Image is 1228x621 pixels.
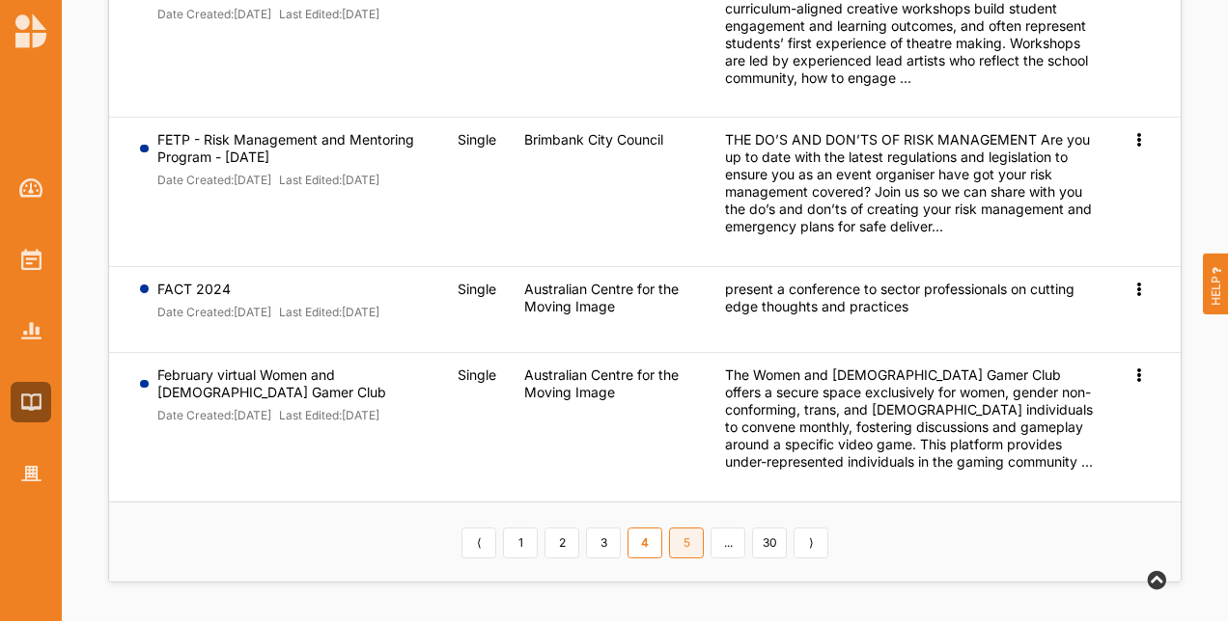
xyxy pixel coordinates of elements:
a: Reports [11,310,51,351]
label: February virtual Women and [DEMOGRAPHIC_DATA] Gamer Club [157,366,431,401]
a: 3 [586,527,621,558]
div: The Women and [DEMOGRAPHIC_DATA] Gamer Club offers a secure space exclusively for women, gender n... [725,366,1100,471]
img: Activities [21,249,42,270]
a: 5 [669,527,704,558]
label: Australian Centre for the Moving Image [524,366,698,401]
label: Date Created: [157,173,234,188]
img: logo [15,13,46,48]
font: [DATE] [234,7,271,21]
label: FACT 2024 [157,281,380,298]
font: [DATE] [234,408,271,422]
span: Single [458,281,496,297]
span: Single [458,131,496,148]
label: Date Created: [157,305,234,320]
a: Activities [11,239,51,280]
label: Date Created: [157,408,234,423]
a: 2 [544,527,579,558]
font: [DATE] [342,7,379,21]
a: 1 [503,527,538,558]
div: Pagination Navigation [459,526,832,558]
a: 4 [628,527,662,558]
img: Dashboard [19,178,43,198]
label: Last Edited: [279,408,342,423]
a: Next item [794,527,828,558]
label: Date Created: [157,7,234,22]
font: [DATE] [342,408,379,422]
font: [DATE] [234,305,271,319]
a: Library [11,382,51,422]
div: THE DO’S AND DON’TS OF RISK MANAGEMENT Are you up to date with the latest regulations and legisla... [725,131,1100,235]
a: ... [711,527,745,558]
label: Last Edited: [279,173,342,188]
img: Library [21,393,42,410]
label: Brimbank City Council [524,131,663,148]
label: Last Edited: [279,305,342,320]
img: Reports [21,322,42,338]
font: [DATE] [342,305,379,319]
span: Single [458,366,496,383]
font: [DATE] [342,173,379,187]
a: 30 [752,527,787,558]
div: present a conference to sector professionals on cutting edge thoughts and practices [725,281,1100,315]
label: Australian Centre for the Moving Image [524,281,698,315]
label: Last Edited: [279,7,342,22]
img: Organisation [21,466,42,482]
font: [DATE] [234,173,271,187]
a: Dashboard [11,168,51,208]
label: FETP - Risk Management and Mentoring Program - [DATE] [157,131,431,166]
a: Previous item [461,527,496,558]
a: Organisation [11,453,51,494]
